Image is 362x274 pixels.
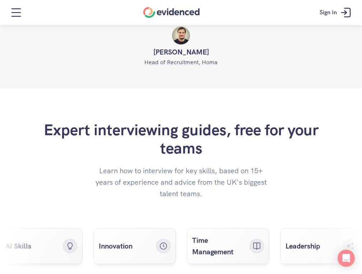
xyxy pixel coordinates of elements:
a: Home [143,7,200,18]
h5: Time Management [192,235,246,258]
p: Learn how to interview for key skills, based on 15+ years of experience and advice from the UK's ... [91,165,271,199]
img: "" [172,27,190,44]
div: Open Intercom Messenger [338,250,355,267]
p: Sign In [320,8,337,17]
h2: Expert interviewing guides, free for your teams [34,121,328,158]
a: Innovation [93,228,176,264]
a: Sign In [314,2,358,23]
p: Head of Recruitment, Homa [5,58,357,67]
h5: Innovation [98,240,152,252]
h5: AI Skills [5,240,59,252]
h5: Leadership [285,240,339,252]
p: [PERSON_NAME] [5,46,357,58]
a: Time Management [186,228,269,264]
